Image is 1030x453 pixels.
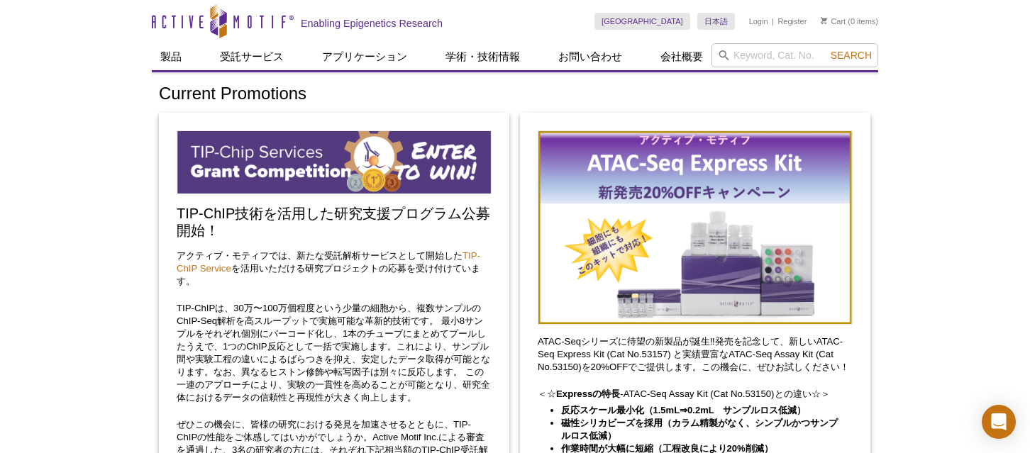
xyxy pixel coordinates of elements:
[550,43,631,70] a: お問い合わせ
[437,43,528,70] a: 学術・技術情報
[711,43,878,67] input: Keyword, Cat. No.
[821,16,846,26] a: Cart
[211,43,292,70] a: 受託サービス
[314,43,416,70] a: アプリケーション
[152,43,190,70] a: 製品
[159,84,871,105] h1: Current Promotions
[177,205,492,239] h2: TIP-ChIP技術を活用した研究支援プログラム公募開始！
[652,43,711,70] a: 会社概要
[772,13,774,30] li: |
[538,130,853,325] img: Save on ATAC-Seq Kits
[594,13,690,30] a: [GEOGRAPHIC_DATA]
[826,49,876,62] button: Search
[777,16,807,26] a: Register
[749,16,768,26] a: Login
[561,418,838,441] strong: 磁性シリカビーズを採用（カラム精製がなく、シンプルかつサンプルロス低減）
[821,13,878,30] li: (0 items)
[556,388,620,399] strong: Expressの特長
[301,17,443,30] h2: Enabling Epigenetics Research
[561,405,807,415] strong: 反応スケール最小化（1.5mL⇒0.2mL サンプルロス低減）
[538,388,853,401] p: ＜☆ -ATAC-Seq Assay Kit (Cat No.53150)との違い☆＞
[538,335,853,374] p: ATAC-Seqシリーズに待望の新製品が誕生‼発売を記念して、新しいATAC-Seq Express Kit (Cat No.53157) と実績豊富なATAC-Seq Assay Kit (C...
[982,405,1016,439] div: Open Intercom Messenger
[697,13,735,30] a: 日本語
[177,302,492,404] p: TIP-ChIPは、30万〜100万個程度という少量の細胞から、複数サンプルのChIP-Seq解析を高スループットで実施可能な革新的技術です。 最小8サンプルをそれぞれ個別にバーコード化し、1本...
[177,130,492,194] img: TIP-ChIP Service Grant Competition
[821,17,827,24] img: Your Cart
[831,50,872,61] span: Search
[177,250,492,288] p: アクティブ・モティフでは、新たな受託解析サービスとして開始した を活用いただける研究プロジェクトの応募を受け付けています。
